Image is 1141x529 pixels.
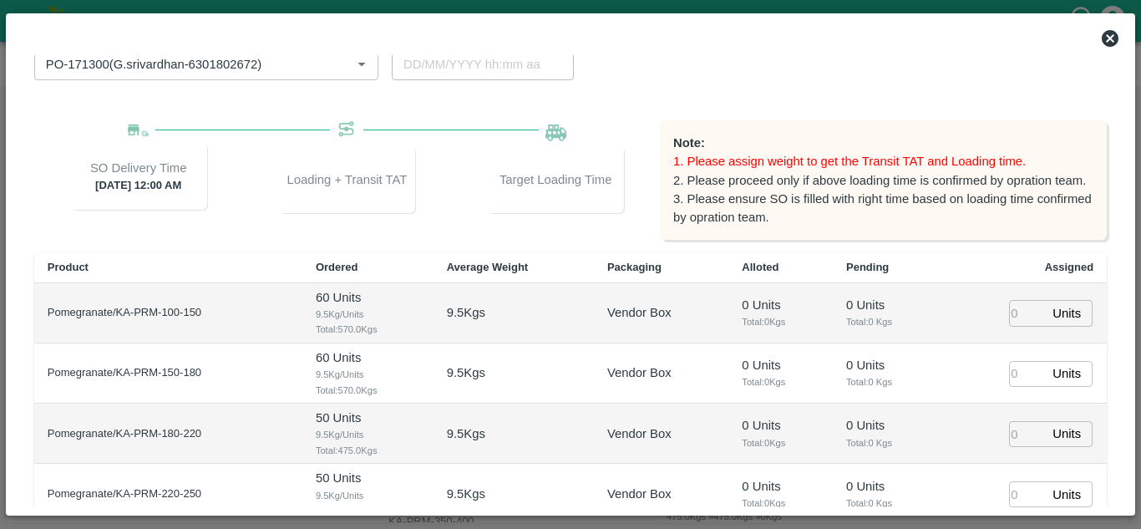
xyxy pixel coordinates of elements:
[39,53,324,75] input: Select PO
[846,496,927,511] span: Total: 0 Kgs
[673,190,1093,227] p: 3. Please ensure SO is filled with right time based on loading time confirmed by opration team.
[1052,425,1081,443] p: Units
[316,307,420,322] span: 9.5 Kg/Units
[447,303,485,322] p: 9.5 Kgs
[742,296,819,314] p: 0 Units
[1052,364,1081,383] p: Units
[316,409,420,427] p: 50 Units
[607,425,672,443] p: Vendor Box
[34,343,302,404] td: Pomegranate/KA-PRM-150-180
[846,435,927,450] span: Total: 0 Kgs
[742,261,778,273] b: Alloted
[316,427,420,442] span: 9.5 Kg/Units
[742,374,819,389] span: Total: 0 Kgs
[70,143,207,210] div: [DATE] 12:00 AM
[351,53,373,75] button: Open
[34,404,302,464] td: Pomegranate/KA-PRM-180-220
[1009,481,1046,507] input: 0
[1052,304,1081,323] p: Units
[846,374,927,389] span: Total: 0 Kgs
[316,288,420,307] p: 60 Units
[742,496,819,511] span: Total: 0 Kgs
[287,170,407,189] p: Loading + Transit TAT
[90,159,186,177] p: SO Delivery Time
[316,367,420,382] span: 9.5 Kg/Units
[316,383,420,398] span: Total: 570.0 Kgs
[1009,300,1046,326] input: 0
[742,416,819,435] p: 0 Units
[846,416,927,435] p: 0 Units
[316,261,358,273] b: Ordered
[447,261,529,273] b: Average Weight
[316,469,420,487] p: 50 Units
[846,314,927,329] span: Total: 0 Kgs
[846,477,927,496] p: 0 Units
[846,261,889,273] b: Pending
[500,170,612,189] p: Target Loading Time
[34,464,302,524] td: Pomegranate/KA-PRM-220-250
[1009,361,1046,387] input: 0
[447,485,485,503] p: 9.5 Kgs
[673,152,1093,170] p: 1. Please assign weight to get the Transit TAT and Loading time.
[48,261,89,273] b: Product
[545,120,566,140] img: Loading
[316,503,420,518] span: Total: 475.0 Kgs
[742,314,819,329] span: Total: 0 Kgs
[1045,261,1094,273] b: Assigned
[607,364,672,382] p: Vendor Box
[846,356,927,374] p: 0 Units
[607,485,672,503] p: Vendor Box
[846,296,927,314] p: 0 Units
[742,477,819,496] p: 0 Units
[742,435,819,450] span: Total: 0 Kgs
[1052,486,1081,504] p: Units
[316,322,420,337] span: Total: 570.0 Kgs
[673,136,705,150] b: Note:
[34,283,302,343] td: Pomegranate/KA-PRM-100-150
[1009,421,1046,447] input: 0
[128,125,149,137] img: Delivery
[607,261,662,273] b: Packaging
[742,356,819,374] p: 0 Units
[447,425,485,443] p: 9.5 Kgs
[337,120,358,141] img: Transit
[447,364,485,382] p: 9.5 Kgs
[316,488,420,503] span: 9.5 Kg/Units
[392,48,562,80] input: Choose date
[316,443,420,458] span: Total: 475.0 Kgs
[607,303,672,322] p: Vendor Box
[316,348,420,367] p: 60 Units
[673,171,1093,190] p: 2. Please proceed only if above loading time is confirmed by opration team.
